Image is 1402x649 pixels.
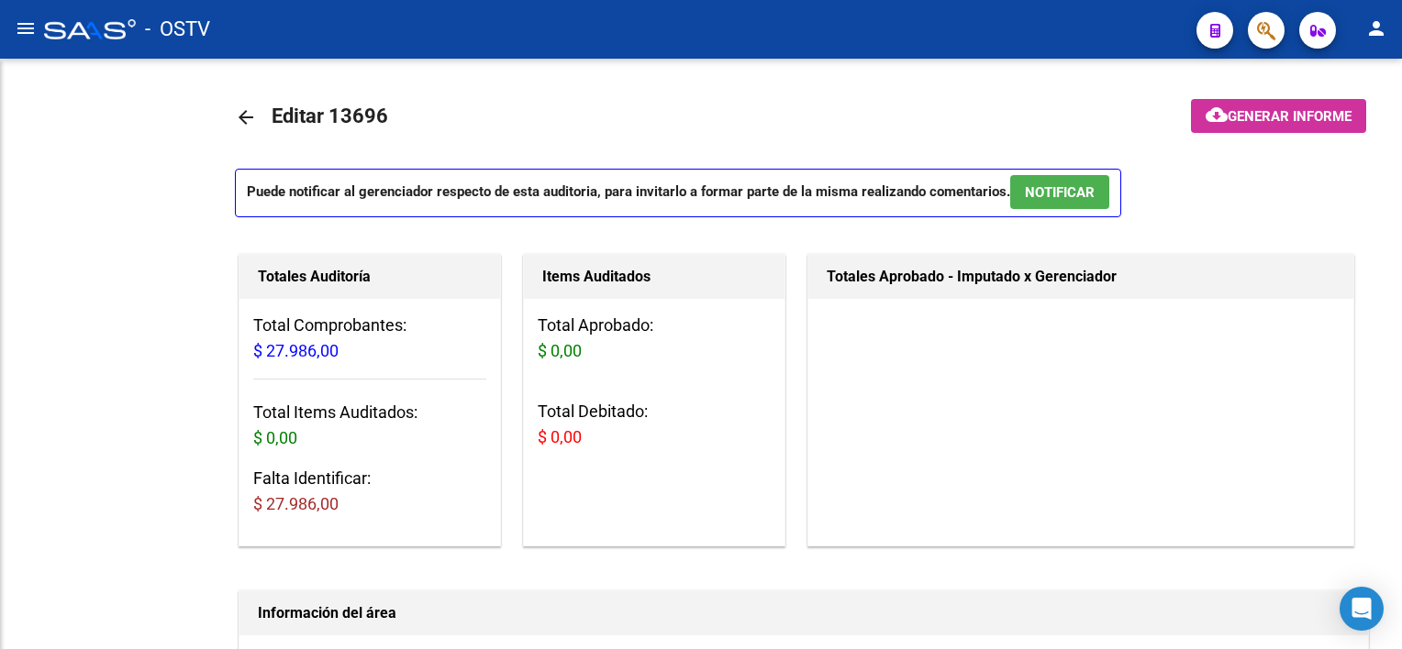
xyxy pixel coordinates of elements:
mat-icon: person [1365,17,1387,39]
span: $ 27.986,00 [253,494,339,513]
span: - OSTV [145,9,210,49]
span: Generar informe [1228,108,1352,125]
button: Generar informe [1191,99,1366,133]
p: Puede notificar al gerenciador respecto de esta auditoria, para invitarlo a formar parte de la mi... [235,169,1121,217]
h3: Total Aprobado: [538,313,771,364]
h1: Totales Auditoría [258,262,482,291]
mat-icon: arrow_back [235,106,257,128]
span: $ 0,00 [538,427,582,446]
span: NOTIFICAR [1025,184,1095,201]
div: Open Intercom Messenger [1340,587,1384,631]
h3: Total Comprobantes: [253,313,486,364]
h3: Falta Identificar: [253,466,486,517]
span: Editar 13696 [272,104,388,127]
button: NOTIFICAR [1010,175,1109,209]
h1: Totales Aprobado - Imputado x Gerenciador [827,262,1335,291]
h1: Items Auditados [542,262,766,291]
mat-icon: menu [15,17,37,39]
h1: Información del área [258,599,1350,628]
h3: Total Debitado: [538,399,771,450]
span: $ 27.986,00 [253,341,339,360]
span: $ 0,00 [538,341,582,360]
mat-icon: cloud_download [1206,104,1228,126]
span: $ 0,00 [253,428,297,447]
h3: Total Items Auditados: [253,400,486,451]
